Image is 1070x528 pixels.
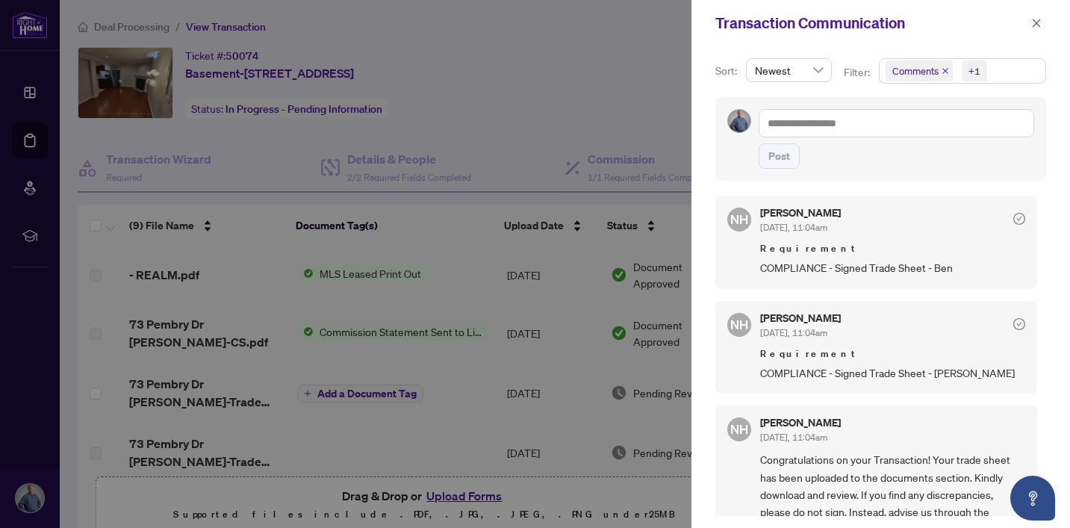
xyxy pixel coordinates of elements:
[760,432,827,443] span: [DATE], 11:04am
[715,63,740,79] p: Sort:
[760,241,1025,256] span: Requirement
[759,143,800,169] button: Post
[760,259,1025,276] span: COMPLIANCE - Signed Trade Sheet - Ben
[892,63,939,78] span: Comments
[760,347,1025,361] span: Requirement
[760,313,841,323] h5: [PERSON_NAME]
[1010,476,1055,521] button: Open asap
[1013,213,1025,225] span: check-circle
[730,420,748,439] span: NH
[886,60,953,81] span: Comments
[760,364,1025,382] span: COMPLIANCE - Signed Trade Sheet - [PERSON_NAME]
[715,12,1027,34] div: Transaction Communication
[760,327,827,338] span: [DATE], 11:04am
[942,67,949,75] span: close
[1031,18,1042,28] span: close
[760,417,841,428] h5: [PERSON_NAME]
[760,208,841,218] h5: [PERSON_NAME]
[968,63,980,78] div: +1
[760,222,827,233] span: [DATE], 11:04am
[844,64,872,81] p: Filter:
[728,110,750,132] img: Profile Icon
[1013,318,1025,330] span: check-circle
[755,59,823,81] span: Newest
[730,210,748,229] span: NH
[730,315,748,335] span: NH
